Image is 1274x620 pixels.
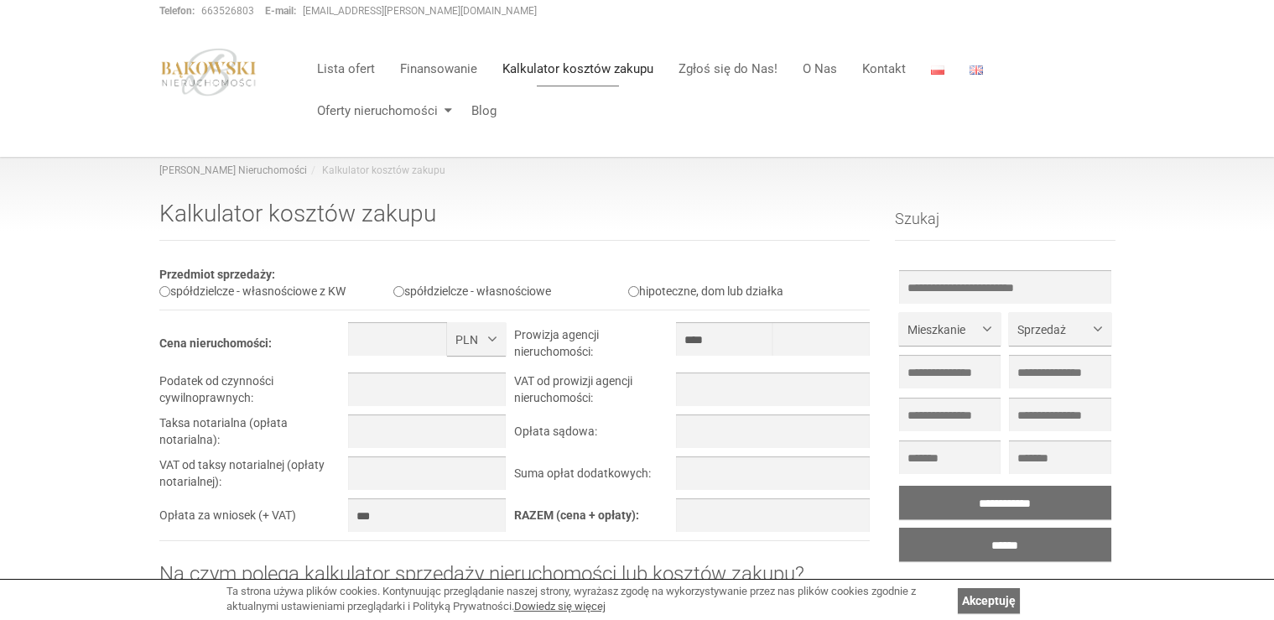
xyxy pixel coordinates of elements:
td: Suma opłat dodatkowych: [514,456,675,498]
a: Zgłoś się do Nas! [666,52,790,86]
div: Ta strona używa plików cookies. Kontynuując przeglądanie naszej strony, wyrażasz zgodę na wykorzy... [226,584,949,615]
td: Prowizja agencji nieruchomości: [514,322,675,373]
a: Lista ofert [304,52,387,86]
td: Opłata za wniosek (+ VAT) [159,498,349,540]
a: Dowiedz się więcej [514,600,606,612]
label: hipoteczne, dom lub działka [628,284,783,298]
a: [PERSON_NAME] Nieruchomości [159,164,307,176]
b: Cena nieruchomości: [159,336,272,350]
a: O Nas [790,52,850,86]
img: logo [159,48,258,96]
span: Sprzedaż [1017,321,1089,338]
td: VAT od prowizji agencji nieruchomości: [514,373,675,414]
button: Mieszkanie [899,312,1001,346]
h3: Szukaj [895,211,1115,241]
a: [EMAIL_ADDRESS][PERSON_NAME][DOMAIN_NAME] [303,5,537,17]
img: Polski [931,65,944,75]
label: spółdzielcze - własnościowe [393,284,551,298]
a: Akceptuję [958,588,1020,613]
label: spółdzielcze - własnościowe z KW [159,284,346,298]
a: Blog [459,94,497,128]
span: PLN [455,331,485,348]
input: hipoteczne, dom lub działka [628,286,639,297]
h2: Na czym polega kalkulator sprzedaży nieruchomości lub kosztów zakupu? [159,563,871,598]
td: VAT od taksy notarialnej (opłaty notarialnej): [159,456,349,498]
h1: Kalkulator kosztów zakupu [159,201,871,241]
button: PLN [447,322,506,356]
input: spółdzielcze - własnościowe [393,286,404,297]
strong: Telefon: [159,5,195,17]
img: English [970,65,983,75]
span: Mieszkanie [907,321,980,338]
a: Oferty nieruchomości [304,94,459,128]
td: Podatek od czynności cywilnoprawnych: [159,373,349,414]
b: RAZEM (cena + opłaty): [514,508,639,522]
strong: E-mail: [265,5,296,17]
button: Sprzedaż [1009,312,1110,346]
a: Kalkulator kosztów zakupu [490,52,666,86]
a: Kontakt [850,52,918,86]
a: Finansowanie [387,52,490,86]
td: Taksa notarialna (opłata notarialna): [159,414,349,456]
input: spółdzielcze - własnościowe z KW [159,286,170,297]
a: 663526803 [201,5,254,17]
li: Kalkulator kosztów zakupu [307,164,445,178]
td: Opłata sądowa: [514,414,675,456]
b: Przedmiot sprzedaży: [159,268,275,281]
